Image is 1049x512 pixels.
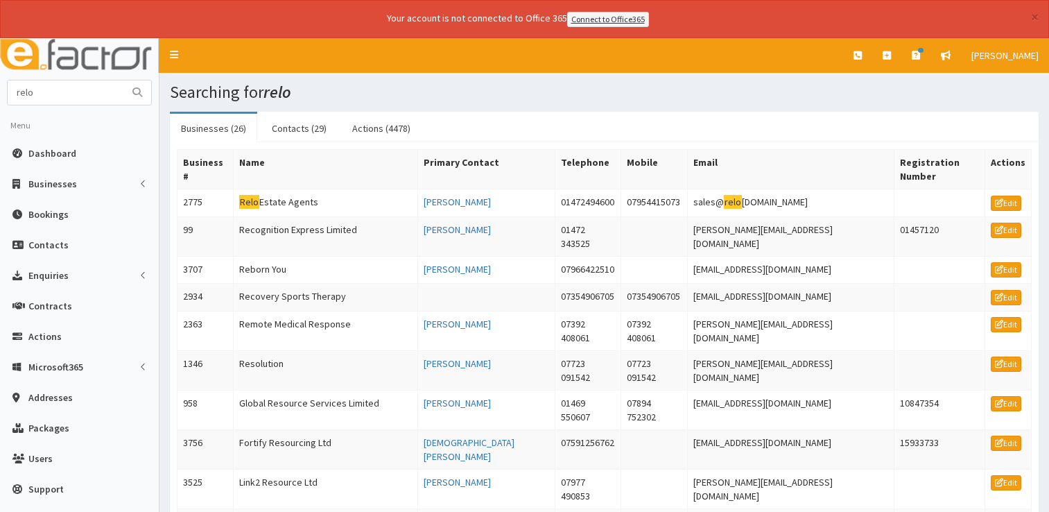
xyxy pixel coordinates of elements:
td: 07591256762 [555,429,621,469]
td: [PERSON_NAME][EMAIL_ADDRESS][DOMAIN_NAME] [687,216,894,256]
a: [PERSON_NAME] [424,357,491,370]
td: 2934 [177,284,234,312]
td: [PERSON_NAME][EMAIL_ADDRESS][DOMAIN_NAME] [687,469,894,509]
td: sales@ [DOMAIN_NAME] [687,189,894,216]
td: 01469 550607 [555,390,621,429]
td: Link2 Resource Ltd [233,469,418,509]
td: [EMAIL_ADDRESS][DOMAIN_NAME] [687,429,894,469]
td: Remote Medical Response [233,311,418,350]
td: [EMAIL_ADDRESS][DOMAIN_NAME] [687,256,894,284]
td: 10847354 [894,390,985,429]
span: [PERSON_NAME] [971,49,1039,62]
th: Registration Number [894,149,985,189]
td: 3525 [177,469,234,509]
th: Telephone [555,149,621,189]
th: Name [233,149,418,189]
th: Actions [985,149,1031,189]
td: Recovery Sports Therapy [233,284,418,312]
td: 99 [177,216,234,256]
span: Packages [28,422,69,434]
td: [EMAIL_ADDRESS][DOMAIN_NAME] [687,390,894,429]
th: Primary Contact [418,149,555,189]
th: Mobile [621,149,688,189]
a: Edit [991,357,1021,372]
td: Global Resource Services Limited [233,390,418,429]
a: [PERSON_NAME] [424,196,491,208]
td: [PERSON_NAME][EMAIL_ADDRESS][DOMAIN_NAME] [687,311,894,350]
td: 07354906705 [621,284,688,312]
a: Edit [991,436,1021,451]
td: 07966422510 [555,256,621,284]
td: 07354906705 [555,284,621,312]
span: Microsoft365 [28,361,83,373]
a: [PERSON_NAME] [961,38,1049,73]
td: 07392 408061 [555,311,621,350]
a: Edit [991,223,1021,238]
a: [PERSON_NAME] [424,476,491,488]
th: Business # [177,149,234,189]
td: 07392 408061 [621,311,688,350]
td: 07723 091542 [555,350,621,390]
span: Contracts [28,300,72,312]
td: Recognition Express Limited [233,216,418,256]
td: 2363 [177,311,234,350]
a: Edit [991,290,1021,305]
span: Bookings [28,208,69,221]
td: Fortify Resourcing Ltd [233,429,418,469]
input: Search... [8,80,124,105]
td: 15933733 [894,429,985,469]
td: 07723 091542 [621,350,688,390]
mark: relo [724,195,743,210]
a: Edit [991,317,1021,332]
td: 07954415073 [621,189,688,216]
a: Actions (4478) [341,114,422,143]
td: [EMAIL_ADDRESS][DOMAIN_NAME] [687,284,894,312]
td: 01472 343525 [555,216,621,256]
td: Estate Agents [233,189,418,216]
a: [PERSON_NAME] [424,263,491,275]
mark: Relo [239,195,260,210]
span: Dashboard [28,147,76,160]
td: Reborn You [233,256,418,284]
span: Addresses [28,391,73,404]
a: Edit [991,396,1021,411]
a: Businesses (26) [170,114,257,143]
div: Your account is not connected to Office 365 [112,11,924,27]
h1: Searching for [170,83,1039,101]
a: Edit [991,196,1021,211]
i: relo [263,81,291,103]
td: Resolution [233,350,418,390]
a: Edit [991,262,1021,278]
td: 01457120 [894,216,985,256]
a: [PERSON_NAME] [424,397,491,409]
a: [PERSON_NAME] [424,318,491,330]
td: 07894 752302 [621,390,688,429]
a: Connect to Office365 [567,12,649,27]
td: 07977 490853 [555,469,621,509]
td: 1346 [177,350,234,390]
td: 3756 [177,429,234,469]
td: 3707 [177,256,234,284]
span: Enquiries [28,269,69,282]
span: Contacts [28,239,69,251]
td: [PERSON_NAME][EMAIL_ADDRESS][DOMAIN_NAME] [687,350,894,390]
a: Edit [991,475,1021,490]
td: 2775 [177,189,234,216]
a: [PERSON_NAME] [424,223,491,236]
a: Contacts (29) [261,114,338,143]
td: 01472494600 [555,189,621,216]
span: Support [28,483,64,495]
span: Users [28,452,53,465]
span: Businesses [28,178,77,190]
span: Actions [28,330,62,343]
button: × [1031,10,1039,24]
td: 958 [177,390,234,429]
th: Email [687,149,894,189]
a: [DEMOGRAPHIC_DATA][PERSON_NAME] [424,436,514,463]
